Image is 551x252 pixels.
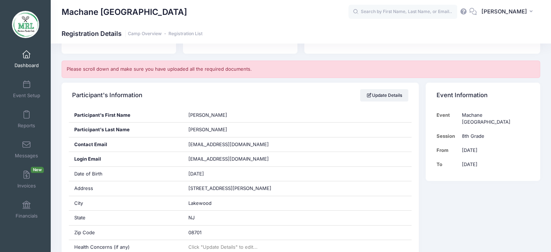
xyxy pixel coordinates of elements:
span: New [31,167,44,173]
span: [STREET_ADDRESS][PERSON_NAME] [188,185,271,191]
h4: Participant's Information [72,85,142,106]
span: 08701 [188,230,201,235]
a: Event Setup [9,77,44,102]
span: NJ [188,215,195,220]
div: Participant's Last Name [69,123,183,137]
div: Please scroll down and make sure you have uploaded all the required documents. [62,61,540,78]
div: Date of Birth [69,167,183,181]
td: Session [437,129,459,143]
a: Messages [9,137,44,162]
td: [DATE] [458,143,529,157]
a: Registration List [168,31,203,37]
button: [PERSON_NAME] [477,4,540,20]
a: Update Details [360,89,408,102]
h1: Machane [GEOGRAPHIC_DATA] [62,4,187,20]
div: City [69,196,183,211]
span: Event Setup [13,92,40,99]
td: Machane [GEOGRAPHIC_DATA] [458,108,529,129]
span: Click "Update Details" to edit... [188,244,258,250]
span: Messages [15,153,38,159]
div: Login Email [69,152,183,166]
td: From [437,143,459,157]
td: [DATE] [458,157,529,172]
span: [PERSON_NAME] [188,112,227,118]
span: Invoices [17,183,36,189]
div: Zip Code [69,226,183,240]
div: Address [69,181,183,196]
span: Reports [18,123,35,129]
span: [EMAIL_ADDRESS][DOMAIN_NAME] [188,156,279,163]
td: Event [437,108,459,129]
span: Lakewood [188,200,212,206]
span: [EMAIL_ADDRESS][DOMAIN_NAME] [188,141,269,147]
td: To [437,157,459,172]
a: Camp Overview [128,31,162,37]
a: Reports [9,107,44,132]
a: InvoicesNew [9,167,44,192]
div: Contact Email [69,137,183,152]
span: [PERSON_NAME] [481,8,527,16]
a: Financials [9,197,44,222]
td: 8th Grade [458,129,529,143]
span: Dashboard [14,62,39,69]
img: Machane Racket Lake [12,11,39,38]
input: Search by First Name, Last Name, or Email... [348,5,457,19]
div: Participant's First Name [69,108,183,123]
a: Dashboard [9,46,44,72]
h1: Registration Details [62,30,203,37]
div: State [69,211,183,225]
span: Financials [16,213,38,219]
span: [DATE] [188,171,204,177]
h4: Event Information [437,85,488,106]
span: [PERSON_NAME] [188,127,227,132]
